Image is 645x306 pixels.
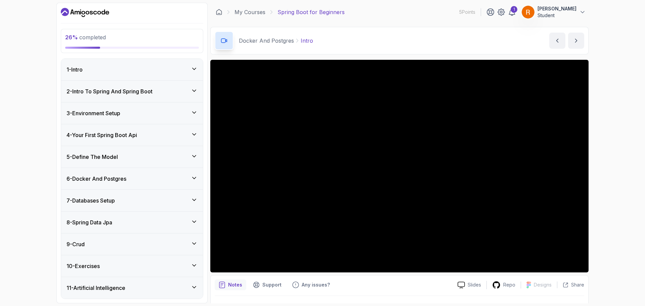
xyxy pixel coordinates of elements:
[228,281,242,288] p: Notes
[521,5,586,19] button: user profile image[PERSON_NAME]Student
[522,6,534,18] img: user profile image
[67,65,83,74] h3: 1 - Intro
[65,34,78,41] span: 26 %
[67,109,120,117] h3: 3 - Environment Setup
[67,218,112,226] h3: 8 - Spring Data Jpa
[537,12,576,19] p: Student
[65,34,106,41] span: completed
[67,175,126,183] h3: 6 - Docker And Postgres
[249,279,286,290] button: Support button
[61,102,203,124] button: 3-Environment Setup
[61,233,203,255] button: 9-Crud
[302,281,330,288] p: Any issues?
[508,8,516,16] a: 1
[61,7,109,18] a: Dashboard
[67,240,85,248] h3: 9 - Crud
[67,262,100,270] h3: 10 - Exercises
[549,33,565,49] button: previous content
[534,281,552,288] p: Designs
[603,264,645,296] iframe: chat widget
[487,281,521,289] a: Repo
[452,281,486,289] a: Slides
[262,281,282,288] p: Support
[67,131,137,139] h3: 4 - Your First Spring Boot Api
[537,5,576,12] p: [PERSON_NAME]
[61,124,203,146] button: 4-Your First Spring Boot Api
[61,190,203,211] button: 7-Databases Setup
[511,6,517,13] div: 1
[568,33,584,49] button: next content
[61,59,203,80] button: 1-Intro
[288,279,334,290] button: Feedback button
[67,87,153,95] h3: 2 - Intro To Spring And Spring Boot
[234,8,265,16] a: My Courses
[301,37,313,45] p: Intro
[239,37,294,45] p: Docker And Postgres
[61,255,203,277] button: 10-Exercises
[216,9,222,15] a: Dashboard
[468,281,481,288] p: Slides
[571,281,584,288] p: Share
[277,8,345,16] p: Spring Boot for Beginners
[210,60,589,272] iframe: 1 - Intro
[61,277,203,299] button: 11-Artificial Intelligence
[61,168,203,189] button: 6-Docker And Postgres
[61,81,203,102] button: 2-Intro To Spring And Spring Boot
[61,212,203,233] button: 8-Spring Data Jpa
[459,9,475,15] p: 5 Points
[215,279,246,290] button: notes button
[557,281,584,288] button: Share
[67,196,115,205] h3: 7 - Databases Setup
[67,284,125,292] h3: 11 - Artificial Intelligence
[67,153,118,161] h3: 5 - Define The Model
[503,281,515,288] p: Repo
[61,146,203,168] button: 5-Define The Model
